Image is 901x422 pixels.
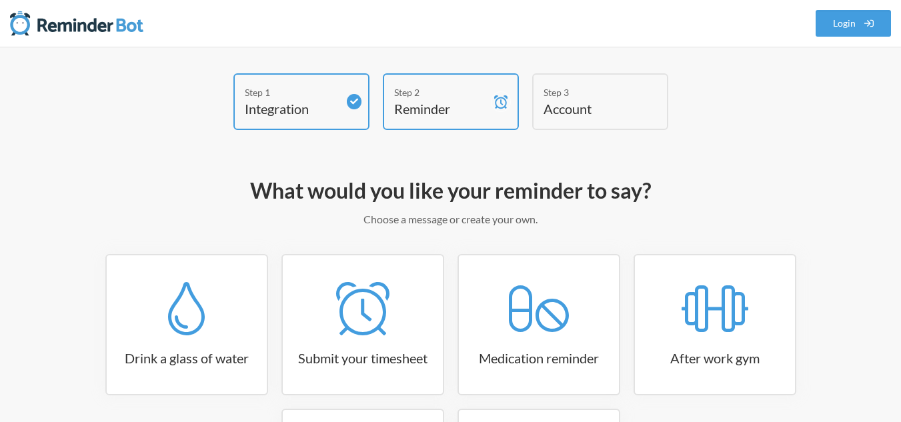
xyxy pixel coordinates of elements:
img: Reminder Bot [10,10,143,37]
p: Choose a message or create your own. [64,211,838,227]
h4: Account [544,99,637,118]
h4: Integration [245,99,338,118]
h3: Medication reminder [459,349,619,367]
div: Step 2 [394,85,488,99]
div: Step 3 [544,85,637,99]
h2: What would you like your reminder to say? [64,177,838,205]
div: Step 1 [245,85,338,99]
h3: After work gym [635,349,795,367]
h3: Drink a glass of water [107,349,267,367]
h3: Submit your timesheet [283,349,443,367]
h4: Reminder [394,99,488,118]
a: Login [816,10,892,37]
